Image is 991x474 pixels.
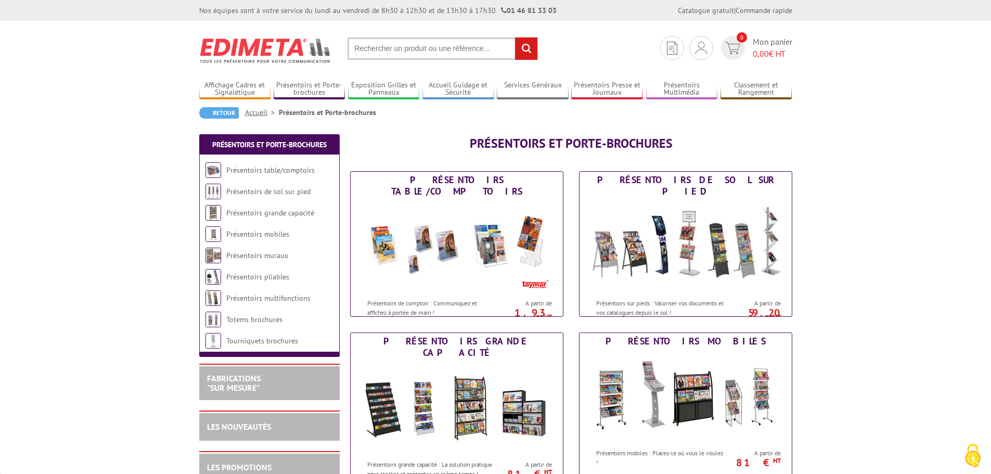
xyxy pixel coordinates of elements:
[226,208,314,217] a: Présentoirs grande capacité
[720,81,792,98] a: Classement et Rangement
[582,174,789,197] div: Présentoirs de sol sur pied
[245,108,279,117] a: Accueil
[960,443,986,469] img: Cookies (fenêtre modale)
[274,81,345,98] a: Présentoirs et Porte-brochures
[773,313,781,322] sup: HT
[207,373,261,393] a: FABRICATIONS"Sur Mesure"
[199,107,239,119] a: Retour
[596,449,725,466] p: Présentoirs mobiles : Placez-le où vous le voulez !
[728,299,781,308] span: A partir de
[499,460,552,469] span: A partir de
[955,439,991,474] button: Cookies (fenêtre modale)
[226,251,288,260] a: Présentoirs muraux
[544,313,552,322] sup: HT
[725,42,740,54] img: devis rapide
[571,81,643,98] a: Présentoirs Presse et Journaux
[226,229,289,239] a: Présentoirs mobiles
[348,37,538,60] input: Rechercher un produit ou une référence...
[589,350,782,443] img: Présentoirs mobiles
[579,171,792,317] a: Présentoirs de sol sur pied Présentoirs de sol sur pied Présentoirs sur pieds : Valoriser vos doc...
[723,459,781,466] p: 81 €
[205,269,221,285] img: Présentoirs pliables
[199,31,332,70] img: Edimeta
[753,48,792,60] span: € HT
[494,310,552,322] p: 1.93 €
[497,81,569,98] a: Services Généraux
[207,462,272,472] a: LES PROMOTIONS
[226,165,315,175] a: Présentoirs table/comptoirs
[205,312,221,327] img: Totems brochures
[205,333,221,349] img: Tourniquets brochures
[279,107,376,118] li: Présentoirs et Porte-brochures
[718,36,792,60] a: devis rapide 0 Mon panier 0,00€ HT
[226,187,311,196] a: Présentoirs de sol sur pied
[205,248,221,263] img: Présentoirs muraux
[582,336,789,347] div: Présentoirs mobiles
[361,361,553,455] img: Présentoirs grande capacité
[205,184,221,199] img: Présentoirs de sol sur pied
[422,81,494,98] a: Accueil Guidage et Sécurité
[773,456,781,465] sup: HT
[199,81,271,98] a: Affichage Cadres et Signalétique
[667,42,677,55] img: devis rapide
[515,37,537,60] input: rechercher
[348,81,420,98] a: Exposition Grilles et Panneaux
[205,205,221,221] img: Présentoirs grande capacité
[205,226,221,242] img: Présentoirs mobiles
[646,81,718,98] a: Présentoirs Multimédia
[728,449,781,457] span: A partir de
[678,5,792,16] div: |
[499,299,552,308] span: A partir de
[226,336,298,345] a: Tourniquets brochures
[205,162,221,178] img: Présentoirs table/comptoirs
[696,42,707,54] img: devis rapide
[723,310,781,322] p: 59.20 €
[353,336,560,358] div: Présentoirs grande capacité
[596,299,725,316] p: Présentoirs sur pieds : Valoriser vos documents et vos catalogues depuis le sol !
[678,6,734,15] a: Catalogue gratuit
[736,6,792,15] a: Commande rapide
[753,36,792,60] span: Mon panier
[226,293,311,303] a: Présentoirs multifonctions
[350,137,792,150] h1: Présentoirs et Porte-brochures
[753,48,769,59] span: 0,00
[353,174,560,197] div: Présentoirs table/comptoirs
[226,272,289,281] a: Présentoirs pliables
[212,140,327,149] a: Présentoirs et Porte-brochures
[361,200,553,293] img: Présentoirs table/comptoirs
[737,32,747,43] span: 0
[205,290,221,306] img: Présentoirs multifonctions
[589,200,782,293] img: Présentoirs de sol sur pied
[367,299,496,316] p: Présentoirs de comptoir : Communiquez et affichez à portée de main !
[350,171,563,317] a: Présentoirs table/comptoirs Présentoirs table/comptoirs Présentoirs de comptoir : Communiquez et ...
[501,6,557,15] strong: 01 46 81 33 03
[226,315,282,324] a: Totems brochures
[207,421,271,432] a: LES NOUVEAUTÉS
[199,5,557,16] div: Nos équipes sont à votre service du lundi au vendredi de 8h30 à 12h30 et de 13h30 à 17h30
